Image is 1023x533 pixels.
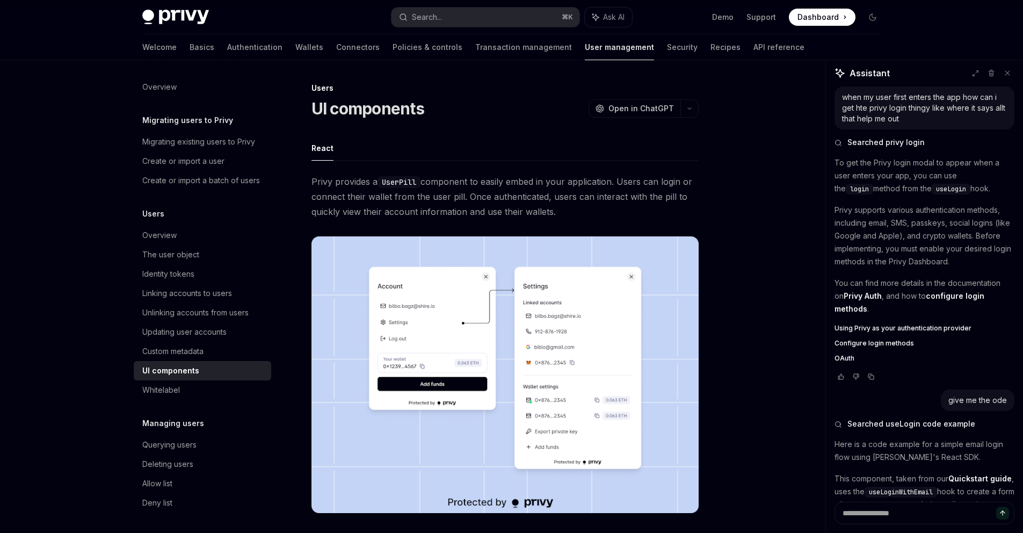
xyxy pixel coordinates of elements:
[746,12,776,23] a: Support
[936,185,966,193] span: useLogin
[850,185,869,193] span: login
[134,284,271,303] a: Linking accounts to users
[134,380,271,400] a: Whitelabel
[847,419,975,429] span: Searched useLogin code example
[562,13,573,21] span: ⌘ K
[142,174,260,187] div: Create or import a batch of users
[142,306,249,319] div: Unlinking accounts from users
[378,176,420,188] code: UserPill
[835,324,1014,333] a: Using Privy as your authentication provider
[608,103,674,114] span: Open in ChatGPT
[864,9,881,26] button: Toggle dark mode
[142,345,204,358] div: Custom metadata
[850,67,890,80] span: Assistant
[134,493,271,513] a: Deny list
[134,245,271,264] a: The user object
[142,364,199,377] div: UI components
[835,156,1014,195] p: To get the Privy login modal to appear when a user enters your app, you can use the method from t...
[142,287,232,300] div: Linking accounts to users
[142,496,172,509] div: Deny list
[835,277,1014,315] p: You can find more details in the documentation on , and how to .
[142,438,197,451] div: Querying users
[336,34,380,60] a: Connectors
[134,361,271,380] a: UI components
[842,92,1007,124] div: when my user first enters the app how can i get hte privy login thingy like where it says allt th...
[134,322,271,342] a: Updating user accounts
[142,268,194,280] div: Identity tokens
[134,226,271,245] a: Overview
[134,474,271,493] a: Allow list
[134,435,271,455] a: Querying users
[475,34,572,60] a: Transaction management
[190,34,214,60] a: Basics
[835,354,854,363] span: OAuth
[589,99,680,118] button: Open in ChatGPT
[603,12,625,23] span: Ask AI
[134,171,271,190] a: Create or import a batch of users
[142,207,164,220] h5: Users
[667,34,698,60] a: Security
[311,236,699,513] img: images/Userpill2.png
[789,9,855,26] a: Dashboard
[835,339,1014,348] a: Configure login methods
[142,81,177,93] div: Overview
[835,137,1014,148] button: Searched privy login
[134,132,271,152] a: Migrating existing users to Privy
[835,438,1014,464] p: Here is a code example for a simple email login flow using [PERSON_NAME]'s React SDK.
[142,248,199,261] div: The user object
[142,135,255,148] div: Migrating existing users to Privy
[142,417,204,430] h5: Managing users
[295,34,323,60] a: Wallets
[311,135,333,161] button: React
[835,339,914,348] span: Configure login methods
[311,174,699,219] span: Privy provides a component to easily embed in your application. Users can login or connect their ...
[753,34,804,60] a: API reference
[835,419,1014,429] button: Searched useLogin code example
[142,155,224,168] div: Create or import a user
[835,291,984,314] a: configure login methods
[134,152,271,171] a: Create or import a user
[835,472,1014,524] p: This component, taken from our , uses the hook to create a form where a user can enter their emai...
[142,34,177,60] a: Welcome
[391,8,579,27] button: Search...⌘K
[797,12,839,23] span: Dashboard
[142,458,193,471] div: Deleting users
[134,264,271,284] a: Identity tokens
[412,11,442,24] div: Search...
[393,34,462,60] a: Policies & controls
[710,34,741,60] a: Recipes
[311,99,424,118] h1: UI components
[142,229,177,242] div: Overview
[142,477,172,490] div: Allow list
[142,114,233,127] h5: Migrating users to Privy
[996,507,1009,520] button: Send message
[142,384,180,397] div: Whitelabel
[227,34,282,60] a: Authentication
[585,8,632,27] button: Ask AI
[142,10,209,25] img: dark logo
[844,291,882,301] a: Privy Auth
[948,474,1012,484] a: Quickstart guide
[134,455,271,474] a: Deleting users
[835,354,1014,363] a: OAuth
[835,204,1014,268] p: Privy supports various authentication methods, including email, SMS, passkeys, social logins (lik...
[134,342,271,361] a: Custom metadata
[142,326,227,338] div: Updating user accounts
[847,137,925,148] span: Searched privy login
[835,324,971,333] span: Using Privy as your authentication provider
[869,488,933,496] span: useLoginWithEmail
[311,83,699,93] div: Users
[948,395,1007,406] div: give me the ode
[134,303,271,322] a: Unlinking accounts from users
[134,77,271,97] a: Overview
[585,34,654,60] a: User management
[712,12,734,23] a: Demo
